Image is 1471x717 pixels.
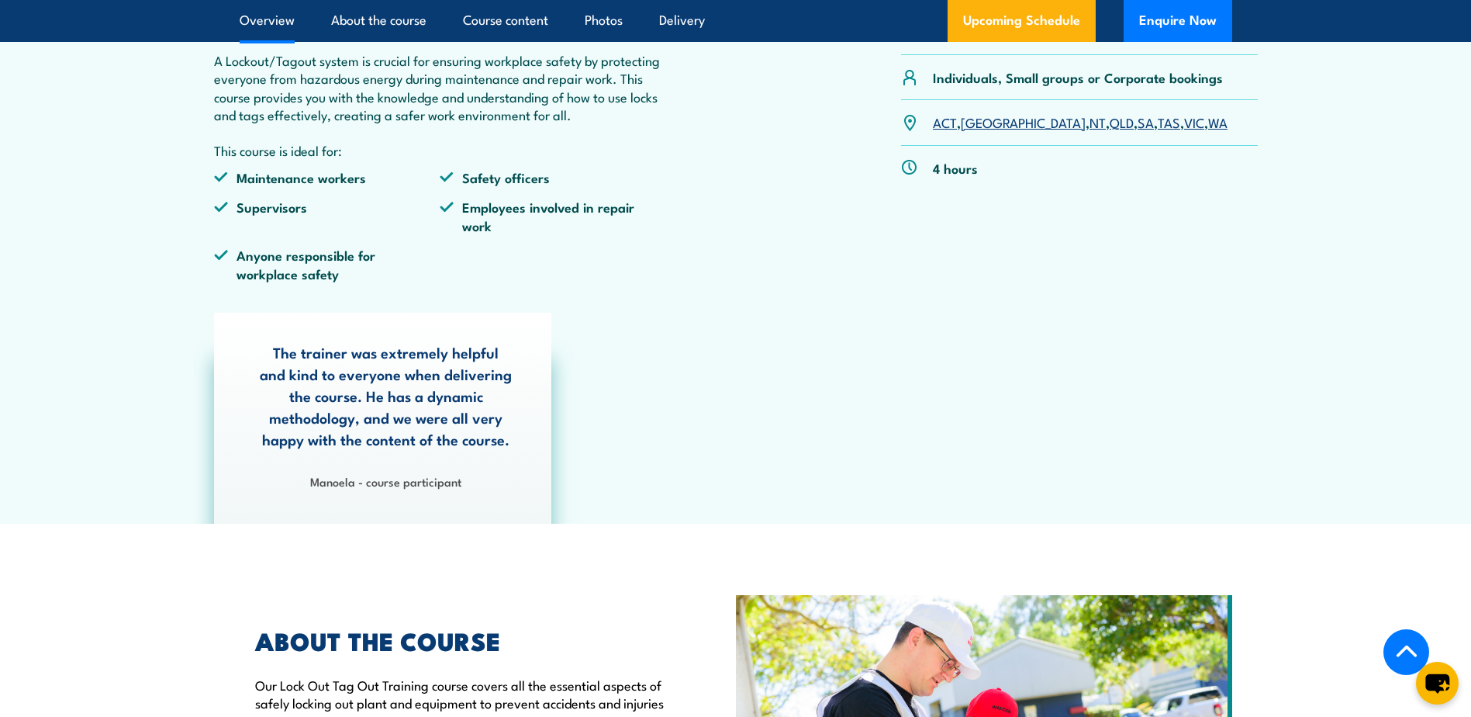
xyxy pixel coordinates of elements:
p: 4 hours [933,159,978,177]
li: Maintenance workers [214,168,440,186]
a: QLD [1110,113,1134,131]
li: Anyone responsible for workplace safety [214,246,440,282]
a: SA [1138,113,1154,131]
li: Supervisors [214,198,440,234]
button: chat-button [1416,662,1459,705]
a: [GEOGRAPHIC_DATA] [961,113,1086,131]
a: ACT [933,113,957,131]
li: Safety officers [440,168,666,186]
li: Employees involved in repair work [440,198,666,234]
a: VIC [1184,113,1204,131]
a: TAS [1158,113,1180,131]
p: This course is ideal for: [214,141,667,159]
p: The trainer was extremely helpful and kind to everyone when delivering the course. He has a dynam... [260,341,513,450]
h2: ABOUT THE COURSE [255,629,665,651]
p: Individuals, Small groups or Corporate bookings [933,68,1223,86]
a: WA [1208,113,1228,131]
p: A Lockout/Tagout system is crucial for ensuring workplace safety by protecting everyone from haza... [214,51,667,124]
p: , , , , , , , [933,113,1228,131]
a: NT [1089,113,1106,131]
strong: Manoela - course participant [310,473,461,490]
